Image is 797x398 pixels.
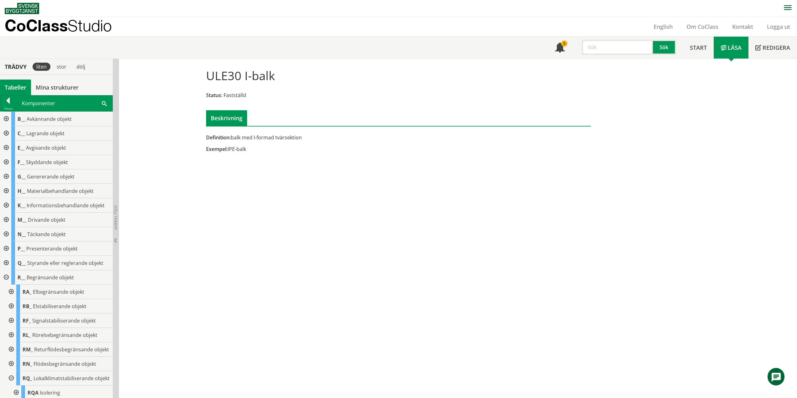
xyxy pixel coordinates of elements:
[27,202,105,209] span: Informationsbehandlande objekt
[725,23,760,30] a: Kontakt
[206,134,231,141] span: Definition:
[18,260,26,266] span: Q__
[33,63,50,71] div: liten
[26,245,78,252] span: Presenterande objekt
[5,22,112,29] p: CoClass
[714,37,748,59] a: Läsa
[555,43,565,53] span: Notifikationer
[53,63,70,71] div: stor
[113,205,118,230] span: Dölj trädvy
[728,44,742,51] span: Läsa
[16,96,112,111] div: Komponenter
[206,146,459,152] div: IPE-balk
[680,23,725,30] a: Om CoClass
[5,17,125,36] a: CoClassStudio
[26,130,65,137] span: Lagrande objekt
[34,375,110,382] span: Lokalklimatstabiliserande objekt
[206,92,222,99] span: Status:
[32,317,96,324] span: Signalstabiliserande objekt
[23,346,33,353] span: RM_
[23,360,32,367] span: RN_
[32,332,97,339] span: Rörelsebegränsande objekt
[27,260,103,266] span: Styrande eller reglerande objekt
[28,216,65,223] span: Drivande objekt
[18,216,27,223] span: M__
[102,100,107,106] span: Sök i tabellen
[683,37,714,59] a: Start
[31,80,83,95] a: Mina strukturer
[18,116,25,122] span: B__
[206,110,247,126] div: Beskrivning
[28,389,39,396] span: RQA
[690,44,707,51] span: Start
[73,63,89,71] div: dölj
[748,37,797,59] a: Redigera
[26,144,66,151] span: Avgivande objekt
[548,37,572,59] a: 5
[18,173,26,180] span: G__
[33,303,86,310] span: Elstabiliserande objekt
[27,274,74,281] span: Begränsande objekt
[23,332,31,339] span: RL_
[68,16,112,35] span: Studio
[206,134,459,141] div: balk med I-formad tvärsektion
[1,63,30,70] div: Trädvy
[27,173,75,180] span: Genererande objekt
[23,303,32,310] span: RB_
[27,116,72,122] span: Avkännande objekt
[653,40,676,55] button: Sök
[18,188,26,194] span: H__
[27,231,66,238] span: Täckande objekt
[23,317,31,324] span: RF_
[23,288,32,295] span: RA_
[206,146,228,152] span: Exempel:
[18,245,25,252] span: P__
[18,231,26,238] span: N__
[26,159,68,166] span: Skyddande objekt
[18,274,25,281] span: R__
[23,375,32,382] span: RQ_
[0,106,16,111] div: Tillbaka
[27,188,94,194] span: Materialbehandlande objekt
[33,288,84,295] span: Elbegränsande objekt
[18,202,25,209] span: K__
[5,3,39,14] img: Svensk Byggtjänst
[206,69,275,82] h1: ULE30 I-balk
[582,40,653,55] input: Sök
[40,389,60,396] span: Isolering
[34,360,96,367] span: Flödesbegränsande objekt
[561,40,567,47] div: 5
[34,346,109,353] span: Returflödesbegränsande objekt
[647,23,680,30] a: English
[18,130,25,137] span: C__
[18,144,25,151] span: E__
[224,92,246,99] span: Fastställd
[760,23,797,30] a: Logga ut
[18,159,25,166] span: F__
[763,44,790,51] span: Redigera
